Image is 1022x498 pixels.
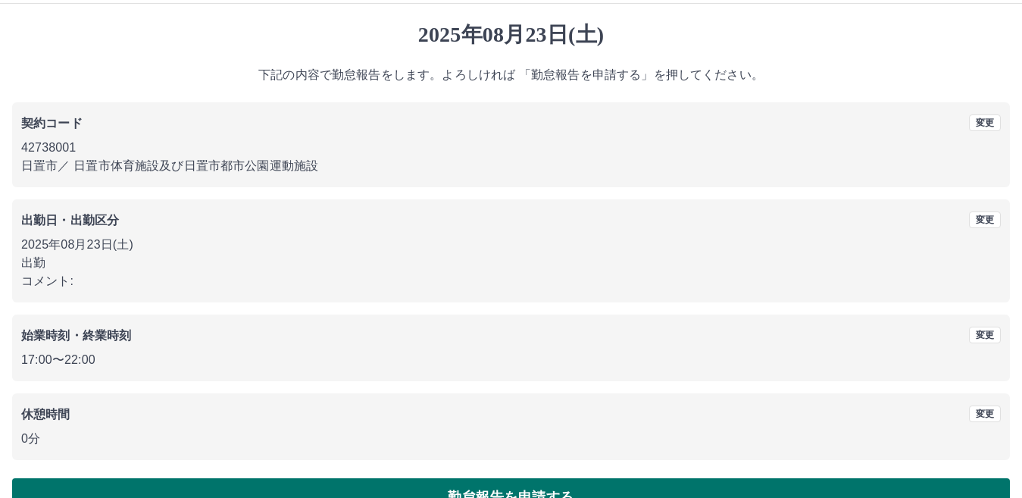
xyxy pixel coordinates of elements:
[12,22,1010,48] h1: 2025年08月23日(土)
[21,254,1001,272] p: 出勤
[969,211,1001,228] button: 変更
[21,214,119,227] b: 出勤日・出勤区分
[21,329,131,342] b: 始業時刻・終業時刻
[21,139,1001,157] p: 42738001
[969,114,1001,131] button: 変更
[21,157,1001,175] p: 日置市 ／ 日置市体育施設及び日置市都市公園運動施設
[21,272,1001,290] p: コメント:
[969,327,1001,343] button: 変更
[21,117,83,130] b: 契約コード
[21,236,1001,254] p: 2025年08月23日(土)
[21,408,70,421] b: 休憩時間
[969,406,1001,422] button: 変更
[21,351,1001,369] p: 17:00 〜 22:00
[12,66,1010,84] p: 下記の内容で勤怠報告をします。よろしければ 「勤怠報告を申請する」を押してください。
[21,430,1001,448] p: 0分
